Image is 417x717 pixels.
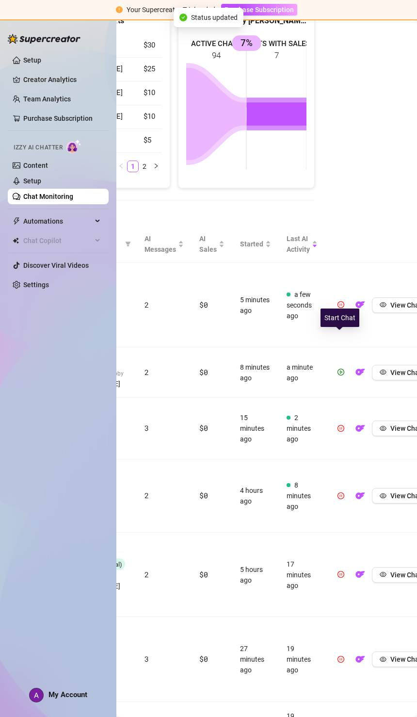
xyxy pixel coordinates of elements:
[199,233,217,255] span: AI Sales
[179,14,187,21] span: check-circle
[144,135,156,147] article: $5
[353,297,368,313] button: OF
[337,492,344,499] span: pause-circle
[115,161,127,172] button: left
[23,95,71,103] a: Team Analytics
[337,425,344,432] span: pause-circle
[337,369,344,375] span: play-circle
[353,658,368,666] a: OF
[353,652,368,667] button: OF
[23,72,101,87] a: Creator Analytics
[144,367,149,377] span: 2
[337,301,344,308] span: pause-circle
[353,488,368,504] button: OF
[127,161,139,172] li: 1
[380,656,386,663] span: eye
[279,533,325,617] td: 17 minutes ago
[153,163,159,169] span: right
[150,161,162,172] li: Next Page
[287,233,310,255] span: Last AI Activity
[199,654,208,664] span: $0
[23,162,48,169] a: Content
[199,367,208,377] span: $0
[337,656,344,663] span: pause-circle
[23,177,41,185] a: Setup
[66,139,81,153] img: AI Chatter
[240,239,263,249] span: Started
[144,423,149,433] span: 3
[118,163,124,169] span: left
[353,421,368,436] button: OF
[355,654,365,664] img: OF
[199,423,208,433] span: $0
[144,40,156,51] article: $30
[380,492,386,499] span: eye
[232,263,279,347] td: 5 minutes ago
[144,300,149,310] span: 2
[353,494,368,502] a: OF
[232,347,279,398] td: 8 minutes ago
[48,690,87,699] span: My Account
[23,233,92,248] span: Chat Copilot
[127,6,217,14] span: Your Supercreator Trial ended.
[232,533,279,617] td: 5 hours ago
[353,365,368,380] button: OF
[192,226,232,263] th: AI Sales
[355,570,365,579] img: OF
[115,161,127,172] li: Previous Page
[137,226,192,263] th: AI Messages
[321,309,359,327] div: Start Chat
[23,261,89,269] a: Discover Viral Videos
[199,300,208,310] span: $0
[8,34,80,44] img: logo-BBDzfeDw.svg
[116,6,123,13] span: exclamation-circle
[355,424,365,433] img: OF
[23,281,49,289] a: Settings
[353,371,368,378] a: OF
[232,617,279,701] td: 27 minutes ago
[232,398,279,459] td: 15 minutes ago
[287,291,312,320] span: a few seconds ago
[23,193,73,200] a: Chat Monitoring
[150,161,162,172] button: right
[221,4,297,16] button: Purchase Subscription
[13,237,19,244] img: Chat Copilot
[23,114,93,122] a: Purchase Subscription
[144,64,156,75] article: $25
[355,491,365,501] img: OF
[232,459,279,533] td: 4 hours ago
[139,161,150,172] a: 2
[232,226,279,263] th: Started
[144,654,149,664] span: 3
[380,571,386,578] span: eye
[337,571,344,578] span: pause-circle
[287,481,311,510] span: 8 minutes ago
[23,213,92,229] span: Automations
[279,226,325,263] th: Last AI Activity
[353,303,368,311] a: OF
[355,300,365,310] img: OF
[144,111,156,123] article: $10
[125,241,131,247] span: filter
[380,301,386,308] span: eye
[144,490,149,500] span: 2
[380,369,386,375] span: eye
[353,573,368,581] a: OF
[191,12,238,23] span: Status updated
[287,414,311,443] span: 2 minutes ago
[221,6,297,14] a: Purchase Subscription
[144,233,176,255] span: AI Messages
[353,567,368,583] button: OF
[199,570,208,579] span: $0
[128,161,138,172] a: 1
[13,217,20,225] span: thunderbolt
[355,367,365,377] img: OF
[279,617,325,701] td: 19 minutes ago
[199,490,208,500] span: $0
[225,6,294,14] span: Purchase Subscription
[23,56,41,64] a: Setup
[380,425,386,432] span: eye
[186,15,306,27] div: Chats handled by [PERSON_NAME]
[30,688,43,702] img: ACg8ocKfpX68BNlLC1gfNmKJfHx-a_OHU0vRsLBpvwlIsMJRF_U=s96-c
